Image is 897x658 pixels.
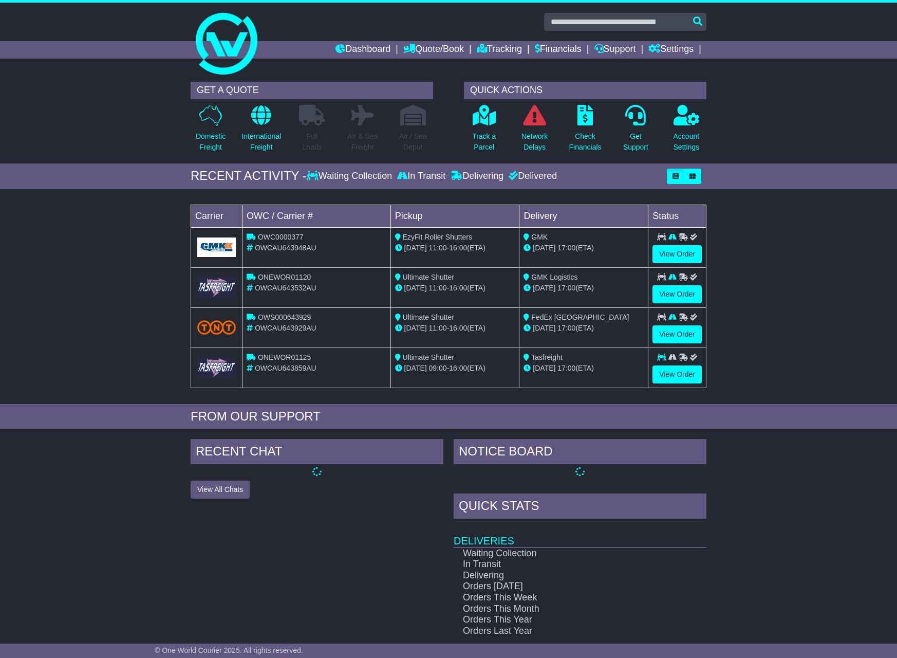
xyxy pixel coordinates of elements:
[454,521,706,547] td: Deliveries
[241,131,281,153] p: International Freight
[403,41,464,59] a: Quote/Book
[454,581,670,592] td: Orders [DATE]
[155,646,303,654] span: © One World Courier 2025. All rights reserved.
[652,285,702,303] a: View Order
[395,243,515,253] div: - (ETA)
[533,364,555,372] span: [DATE]
[395,323,515,334] div: - (ETA)
[241,104,282,158] a: InternationalFreight
[557,284,575,292] span: 17:00
[531,273,577,281] span: GMK Logistics
[454,604,670,615] td: Orders This Month
[403,353,454,361] span: Ultimate Shutter
[399,131,427,153] p: Air / Sea Depot
[533,244,555,252] span: [DATE]
[454,626,670,637] td: Orders Last Year
[454,614,670,626] td: Orders This Year
[652,325,702,343] a: View Order
[449,244,467,252] span: 16:00
[307,171,395,182] div: Waiting Collection
[454,570,670,581] td: Delivering
[191,169,307,184] div: RECENT ACTIVITY -
[533,324,555,332] span: [DATE]
[258,313,311,321] span: OWS000643929
[258,273,311,281] span: ONEWOR01120
[531,353,563,361] span: Tasfreight
[623,104,649,158] a: GetSupport
[449,324,467,332] span: 16:00
[258,233,304,241] span: OWC0000377
[404,324,427,332] span: [DATE]
[196,131,226,153] p: Domestic Freight
[299,131,325,153] p: Full Loads
[403,233,472,241] span: EzyFit Roller Shutters
[454,439,706,467] div: NOTICE BOARD
[648,41,694,59] a: Settings
[569,131,602,153] p: Check Financials
[429,364,447,372] span: 09:00
[255,284,316,292] span: OWCAU643532AU
[255,364,316,372] span: OWCAU643859AU
[255,244,316,252] span: OWCAU643948AU
[524,323,644,334] div: (ETA)
[477,41,522,59] a: Tracking
[197,237,236,257] img: GetCarrierServiceLogo
[531,313,629,321] span: FedEx [GEOGRAPHIC_DATA]
[557,244,575,252] span: 17:00
[395,171,448,182] div: In Transit
[557,324,575,332] span: 17:00
[197,357,236,377] img: GetCarrierServiceLogo
[191,439,443,467] div: RECENT CHAT
[524,243,644,253] div: (ETA)
[673,104,700,158] a: AccountSettings
[255,324,316,332] span: OWCAU643929AU
[258,353,311,361] span: ONEWOR01125
[454,493,706,521] div: Quick Stats
[449,284,467,292] span: 16:00
[623,131,648,153] p: Get Support
[404,284,427,292] span: [DATE]
[674,131,700,153] p: Account Settings
[557,364,575,372] span: 17:00
[429,244,447,252] span: 11:00
[648,205,706,227] td: Status
[403,273,454,281] span: Ultimate Shutter
[197,277,236,297] img: GetCarrierServiceLogo
[404,244,427,252] span: [DATE]
[395,363,515,374] div: - (ETA)
[652,245,702,263] a: View Order
[429,324,447,332] span: 11:00
[472,104,496,158] a: Track aParcel
[454,559,670,570] td: In Transit
[404,364,427,372] span: [DATE]
[191,481,250,499] button: View All Chats
[191,82,433,99] div: GET A QUOTE
[449,364,467,372] span: 16:00
[521,104,548,158] a: NetworkDelays
[347,131,378,153] p: Air & Sea Freight
[335,41,390,59] a: Dashboard
[533,284,555,292] span: [DATE]
[519,205,648,227] td: Delivery
[569,104,602,158] a: CheckFinancials
[535,41,582,59] a: Financials
[454,592,670,604] td: Orders This Week
[197,320,236,334] img: TNT_Domestic.png
[464,82,706,99] div: QUICK ACTIONS
[531,233,548,241] span: GMK
[448,171,506,182] div: Delivering
[195,104,226,158] a: DomesticFreight
[390,205,519,227] td: Pickup
[652,365,702,383] a: View Order
[395,283,515,294] div: - (ETA)
[242,205,391,227] td: OWC / Carrier #
[472,131,496,153] p: Track a Parcel
[521,131,548,153] p: Network Delays
[403,313,454,321] span: Ultimate Shutter
[454,547,670,559] td: Waiting Collection
[524,283,644,294] div: (ETA)
[191,409,706,424] div: FROM OUR SUPPORT
[429,284,447,292] span: 11:00
[524,363,644,374] div: (ETA)
[594,41,636,59] a: Support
